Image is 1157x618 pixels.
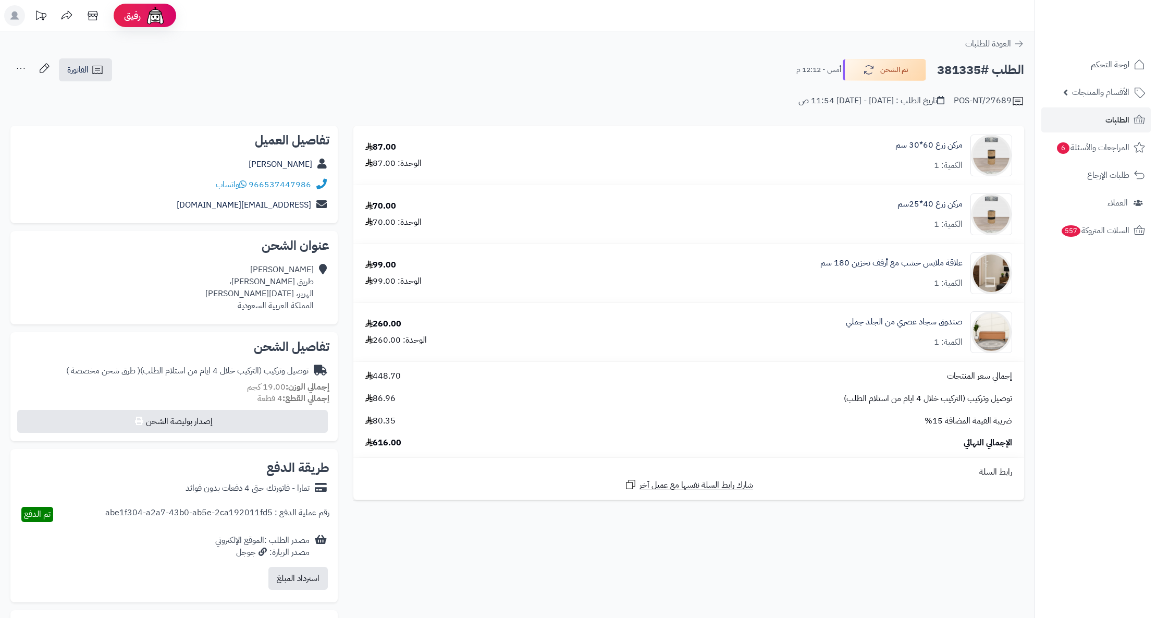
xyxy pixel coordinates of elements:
a: طلبات الإرجاع [1041,163,1151,188]
span: المراجعات والأسئلة [1056,140,1129,155]
div: 87.00 [365,141,396,153]
a: صندوق سجاد عصري من الجلد جملي [846,316,963,328]
div: الوحدة: 99.00 [365,275,422,287]
img: ai-face.png [145,5,166,26]
span: شارك رابط السلة نفسها مع عميل آخر [639,479,753,491]
span: العملاء [1107,196,1128,210]
span: الأقسام والمنتجات [1072,85,1129,100]
h2: تفاصيل العميل [19,134,329,147]
div: [PERSON_NAME] طريق [PERSON_NAME]، الهرير، [DATE][PERSON_NAME] المملكة العربية السعودية [205,264,314,311]
button: تم الشحن [843,59,926,81]
img: 1742299517-1-90x90.jpg [971,135,1012,176]
div: مصدر الزيارة: جوجل [215,547,310,559]
span: رفيق [124,9,141,22]
h2: عنوان الشحن [19,239,329,252]
img: logo-2.png [1086,8,1147,30]
span: 448.70 [365,370,401,382]
img: 1753266533-1-90x90.jpg [971,311,1012,353]
div: الكمية: 1 [934,336,963,348]
h2: تفاصيل الشحن [19,341,329,353]
div: الكمية: 1 [934,219,963,231]
h2: طريقة الدفع [266,462,329,474]
a: الطلبات [1041,107,1151,132]
a: [PERSON_NAME] [249,158,312,171]
span: 86.96 [365,393,396,405]
a: العملاء [1041,190,1151,215]
span: طلبات الإرجاع [1087,168,1129,183]
a: واتساب [216,178,247,191]
div: الوحدة: 87.00 [365,157,422,169]
span: الإجمالي النهائي [964,437,1012,449]
div: 260.00 [365,318,401,330]
div: POS-NT/27689 [954,95,1024,107]
a: شارك رابط السلة نفسها مع عميل آخر [624,478,753,491]
div: الوحدة: 260.00 [365,334,427,346]
a: لوحة التحكم [1041,52,1151,77]
div: توصيل وتركيب (التركيب خلال 4 ايام من استلام الطلب) [66,365,309,377]
div: الكمية: 1 [934,160,963,172]
button: إصدار بوليصة الشحن [17,410,328,433]
span: الفاتورة [67,64,89,76]
span: توصيل وتركيب (التركيب خلال 4 ايام من استلام الطلب) [844,393,1012,405]
div: الكمية: 1 [934,277,963,289]
span: 557 [1061,225,1081,237]
img: 1742299825-1-90x90.jpg [971,193,1012,235]
span: لوحة التحكم [1091,57,1129,72]
div: رقم عملية الدفع : abe1f304-a2a7-43b0-ab5e-2ca192011fd5 [105,507,329,522]
div: الوحدة: 70.00 [365,216,422,228]
span: السلات المتروكة [1061,223,1129,238]
div: 99.00 [365,259,396,271]
small: 4 قطعة [257,392,329,405]
img: 1753165976-1-90x90.jpg [971,252,1012,294]
small: 19.00 كجم [247,381,329,393]
a: السلات المتروكة557 [1041,218,1151,243]
span: 6 [1056,142,1069,154]
span: 80.35 [365,415,396,427]
div: تاريخ الطلب : [DATE] - [DATE] 11:54 ص [798,95,944,107]
strong: إجمالي القطع: [282,392,329,405]
div: 70.00 [365,200,396,212]
span: ضريبة القيمة المضافة 15% [925,415,1012,427]
span: العودة للطلبات [965,38,1011,50]
a: المراجعات والأسئلة6 [1041,135,1151,160]
a: العودة للطلبات [965,38,1024,50]
a: مركن زرع 40*25سم [897,198,963,210]
small: أمس - 12:12 م [796,65,841,75]
a: تحديثات المنصة [28,5,54,29]
span: ( طرق شحن مخصصة ) [66,365,140,377]
a: علاقة ملابس خشب مع أرفف تخزين 180 سم [820,257,963,269]
span: تم الدفع [24,508,51,520]
span: إجمالي سعر المنتجات [947,370,1012,382]
a: الفاتورة [59,58,112,81]
div: رابط السلة [358,466,1020,478]
a: [EMAIL_ADDRESS][DOMAIN_NAME] [177,199,311,211]
a: مركن زرع 60*30 سم [895,139,963,151]
span: الطلبات [1105,113,1129,127]
strong: إجمالي الوزن: [286,381,329,393]
button: استرداد المبلغ [268,567,328,590]
a: 966537447986 [249,178,311,191]
div: تمارا - فاتورتك حتى 4 دفعات بدون فوائد [186,482,310,494]
h2: الطلب #381335 [937,59,1024,81]
span: 616.00 [365,437,401,449]
div: مصدر الطلب :الموقع الإلكتروني [215,535,310,559]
